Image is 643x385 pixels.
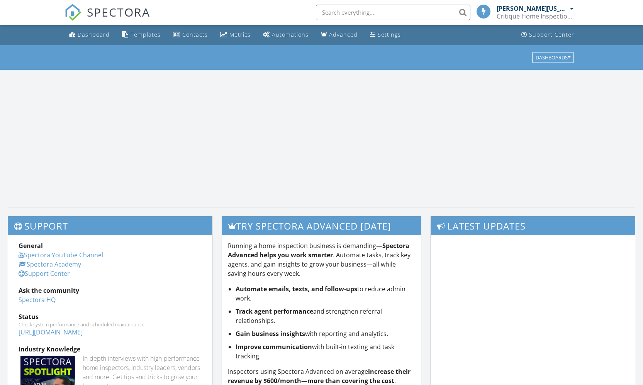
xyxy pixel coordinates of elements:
[222,216,421,235] h3: Try spectora advanced [DATE]
[170,28,211,42] a: Contacts
[378,31,401,38] div: Settings
[272,31,309,38] div: Automations
[529,31,574,38] div: Support Center
[19,296,56,304] a: Spectora HQ
[19,328,83,336] a: [URL][DOMAIN_NAME]
[329,31,358,38] div: Advanced
[217,28,254,42] a: Metrics
[228,241,409,259] strong: Spectora Advanced helps you work smarter
[19,321,202,328] div: Check system performance and scheduled maintenance.
[236,329,416,338] li: with reporting and analytics.
[260,28,312,42] a: Automations (Basic)
[236,285,357,293] strong: Automate emails, texts, and follow-ups
[236,329,305,338] strong: Gain business insights
[497,12,574,20] div: Critique Home Inspections
[536,55,570,60] div: Dashboards
[236,307,313,316] strong: Track agent performance
[19,260,81,268] a: Spectora Academy
[236,342,416,361] li: with built-in texting and task tracking.
[19,251,103,259] a: Spectora YouTube Channel
[236,307,416,325] li: and strengthen referral relationships.
[19,312,202,321] div: Status
[236,343,312,351] strong: Improve communication
[66,28,113,42] a: Dashboard
[87,4,150,20] span: SPECTORA
[229,31,251,38] div: Metrics
[182,31,208,38] div: Contacts
[497,5,568,12] div: [PERSON_NAME][US_STATE]
[78,31,110,38] div: Dashboard
[367,28,404,42] a: Settings
[64,4,81,21] img: The Best Home Inspection Software - Spectora
[228,241,416,278] p: Running a home inspection business is demanding— . Automate tasks, track key agents, and gain ins...
[119,28,164,42] a: Templates
[19,344,202,354] div: Industry Knowledge
[532,52,574,63] button: Dashboards
[236,284,416,303] li: to reduce admin work.
[19,269,70,278] a: Support Center
[431,216,635,235] h3: Latest Updates
[316,5,470,20] input: Search everything...
[19,241,43,250] strong: General
[518,28,577,42] a: Support Center
[64,10,150,27] a: SPECTORA
[8,216,212,235] h3: Support
[131,31,161,38] div: Templates
[19,286,202,295] div: Ask the community
[318,28,361,42] a: Advanced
